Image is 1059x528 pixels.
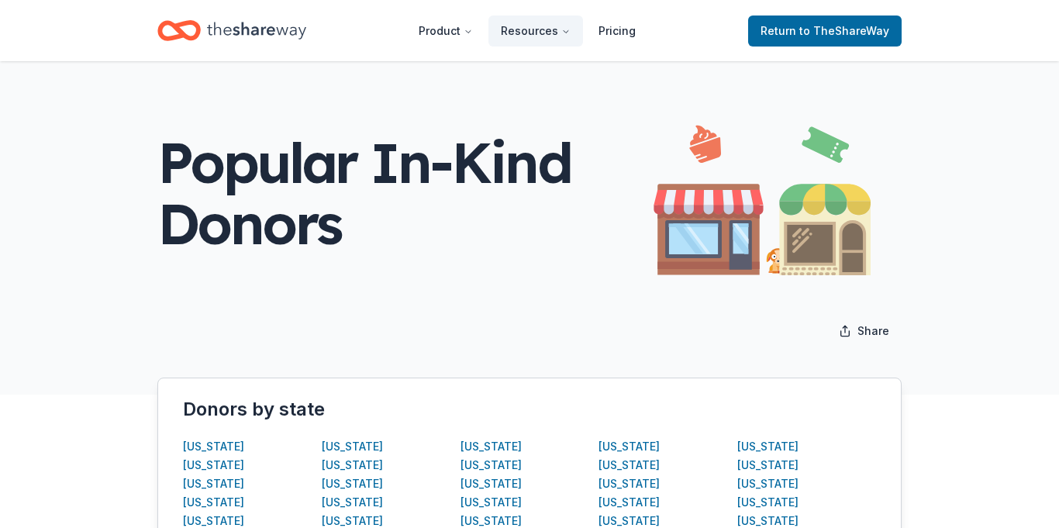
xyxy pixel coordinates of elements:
[322,475,383,493] button: [US_STATE]
[183,456,244,475] button: [US_STATE]
[598,456,660,475] button: [US_STATE]
[461,493,522,512] button: [US_STATE]
[654,111,871,275] img: Illustration for popular page
[157,12,306,49] a: Home
[183,493,244,512] button: [US_STATE]
[748,16,902,47] a: Returnto TheShareWay
[461,437,522,456] button: [US_STATE]
[183,397,876,422] div: Donors by state
[586,16,648,47] a: Pricing
[322,456,383,475] button: [US_STATE]
[461,456,522,475] button: [US_STATE]
[737,475,799,493] button: [US_STATE]
[598,475,660,493] button: [US_STATE]
[737,437,799,456] button: [US_STATE]
[857,322,889,340] span: Share
[826,316,902,347] button: Share
[183,437,244,456] button: [US_STATE]
[406,12,648,49] nav: Main
[406,16,485,47] button: Product
[322,493,383,512] button: [US_STATE]
[799,24,889,37] span: to TheShareWay
[737,493,799,512] button: [US_STATE]
[157,132,654,254] div: Popular In-Kind Donors
[761,22,889,40] span: Return
[322,437,383,456] button: [US_STATE]
[183,475,244,493] button: [US_STATE]
[488,16,583,47] button: Resources
[598,493,660,512] button: [US_STATE]
[461,475,522,493] button: [US_STATE]
[598,437,660,456] button: [US_STATE]
[737,456,799,475] button: [US_STATE]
